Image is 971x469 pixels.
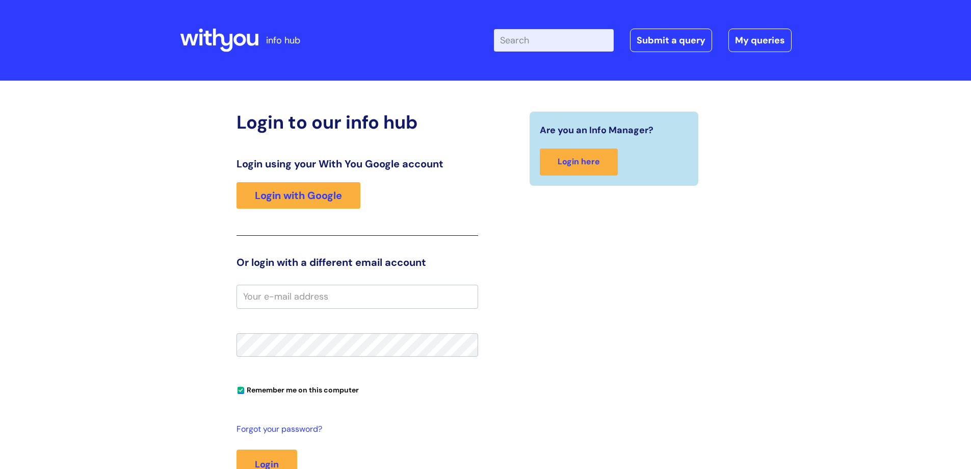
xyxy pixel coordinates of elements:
h3: Login using your With You Google account [237,158,478,170]
input: Remember me on this computer [238,387,244,394]
a: My queries [728,29,792,52]
a: Forgot your password? [237,422,473,437]
h2: Login to our info hub [237,111,478,133]
a: Login here [540,149,618,176]
span: Are you an Info Manager? [540,122,653,138]
a: Login with Google [237,182,360,209]
label: Remember me on this computer [237,383,359,394]
div: You can uncheck this option if you're logging in from a shared device [237,381,478,398]
h3: Or login with a different email account [237,256,478,268]
p: info hub [266,32,300,48]
input: Search [494,29,614,52]
a: Submit a query [630,29,712,52]
input: Your e-mail address [237,285,478,308]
